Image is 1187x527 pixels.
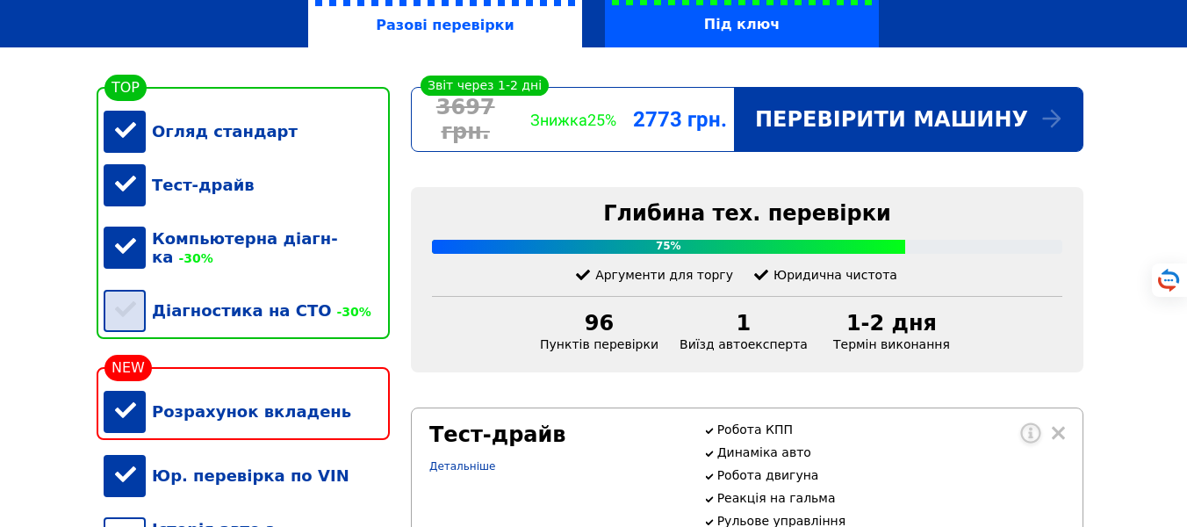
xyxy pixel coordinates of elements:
div: Пунктів перевірки [529,311,669,351]
div: Термін виконання [818,311,965,351]
div: 1-2 дня [829,311,954,336]
div: Юридична чистота [754,268,918,282]
span: -30% [173,251,212,265]
div: Виїзд автоексперта [669,311,818,351]
div: Юр. перевірка по VIN [104,449,390,502]
div: 75% [432,240,905,254]
div: 2773 грн. [627,107,734,132]
span: 25% [587,111,616,129]
span: -30% [332,305,371,319]
div: Огляд стандарт [104,105,390,158]
div: Розрахунок вкладень [104,385,390,438]
p: Робота КПП [717,422,1065,437]
a: Детальніше [429,460,495,473]
div: Тест-драйв [429,422,682,447]
div: Знижка [519,111,626,129]
div: Діагностика на СТО [104,284,390,337]
div: Тест-драйв [104,158,390,212]
div: Аргументи для торгу [576,268,754,282]
div: 1 [680,311,808,336]
div: 3697 грн. [412,95,519,144]
div: Перевірити машину [734,88,1083,151]
p: Робота двигуна [717,468,1065,482]
p: Динаміка авто [717,445,1065,459]
div: Компьютерна діагн-ка [104,212,390,284]
p: Реакція на гальма [717,491,1065,505]
div: 96 [540,311,658,336]
div: Глибина тех. перевірки [432,201,1062,226]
